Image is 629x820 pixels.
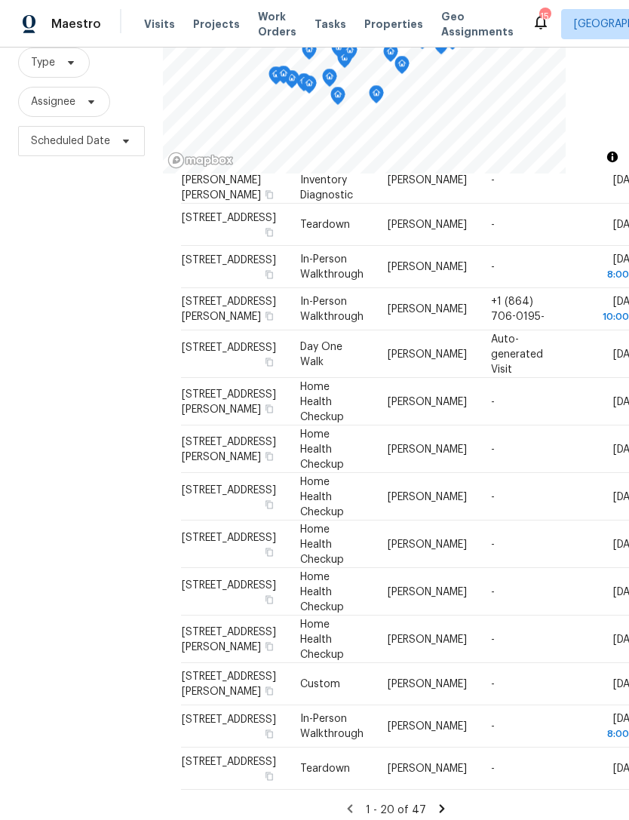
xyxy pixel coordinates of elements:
button: Copy Address [262,769,276,783]
div: Map marker [369,85,384,109]
span: Home Health Checkup [300,428,344,469]
span: Assignee [31,94,75,109]
div: Map marker [276,66,291,89]
button: Copy Address [262,226,276,239]
span: [PERSON_NAME] [388,174,467,185]
span: Work Orders [258,9,296,39]
span: Home Health Checkup [300,619,344,659]
span: Custom [300,679,340,689]
div: Map marker [284,70,299,94]
div: Map marker [302,41,317,65]
span: Toggle attribution [608,149,617,165]
span: [PERSON_NAME] [388,721,467,732]
div: Map marker [330,87,345,110]
button: Toggle attribution [603,148,621,166]
span: - [491,444,495,454]
div: Map marker [302,75,317,99]
span: [PERSON_NAME] [388,634,467,644]
span: [PERSON_NAME] [388,444,467,454]
span: [STREET_ADDRESS] [182,532,276,542]
span: Day One Walk [300,341,342,367]
button: Copy Address [262,545,276,558]
span: - [491,220,495,230]
div: Map marker [322,69,337,92]
button: Copy Address [262,187,276,201]
button: Copy Address [262,355,276,368]
span: Home Health Checkup [300,524,344,564]
span: Maestro [51,17,101,32]
div: Map marker [268,66,284,90]
span: 1 - 20 of 47 [366,805,426,815]
div: Map marker [383,44,398,67]
span: [STREET_ADDRESS] [182,213,276,223]
span: - [491,539,495,549]
a: Mapbox homepage [167,152,234,169]
span: Listed Inventory Diagnostic [300,159,353,200]
span: - [491,634,495,644]
span: - [491,679,495,689]
button: Copy Address [262,592,276,606]
span: [STREET_ADDRESS][PERSON_NAME][PERSON_NAME] [182,159,276,200]
div: Map marker [342,42,357,66]
span: Teardown [300,763,350,774]
span: [STREET_ADDRESS] [182,342,276,352]
span: - [491,174,495,185]
span: [STREET_ADDRESS][PERSON_NAME] [182,296,276,322]
span: [STREET_ADDRESS] [182,579,276,590]
span: [STREET_ADDRESS] [182,255,276,266]
span: [STREET_ADDRESS] [182,484,276,495]
span: - [491,262,495,272]
button: Copy Address [262,497,276,511]
span: In-Person Walkthrough [300,714,364,739]
span: [STREET_ADDRESS][PERSON_NAME] [182,626,276,652]
span: Type [31,55,55,70]
span: - [491,491,495,502]
span: Tasks [314,19,346,29]
span: [PERSON_NAME] [388,349,467,359]
span: - [491,396,495,407]
span: [PERSON_NAME] [388,304,467,315]
span: - [491,586,495,597]
span: Teardown [300,220,350,230]
div: Map marker [434,36,449,60]
span: Projects [193,17,240,32]
span: - [491,721,495,732]
span: [PERSON_NAME] [388,763,467,774]
span: Geo Assignments [441,9,514,39]
button: Copy Address [262,401,276,415]
button: Copy Address [262,309,276,323]
button: Copy Address [262,727,276,741]
span: [STREET_ADDRESS][PERSON_NAME] [182,436,276,462]
span: Home Health Checkup [300,571,344,612]
span: [PERSON_NAME] [388,679,467,689]
span: [STREET_ADDRESS][PERSON_NAME] [182,671,276,697]
span: [STREET_ADDRESS] [182,714,276,725]
div: Map marker [331,39,346,63]
span: Home Health Checkup [300,381,344,422]
div: Map marker [296,73,311,97]
div: 15 [539,9,550,24]
span: [PERSON_NAME] [388,220,467,230]
span: Scheduled Date [31,134,110,149]
span: [PERSON_NAME] [388,539,467,549]
span: Properties [364,17,423,32]
span: [PERSON_NAME] [388,491,467,502]
span: Auto-generated Visit [491,333,543,374]
button: Copy Address [262,449,276,462]
span: [PERSON_NAME] [388,396,467,407]
span: [STREET_ADDRESS][PERSON_NAME] [182,389,276,414]
span: In-Person Walkthrough [300,296,364,322]
button: Copy Address [262,639,276,653]
span: [STREET_ADDRESS] [182,757,276,767]
span: [PERSON_NAME] [388,262,467,272]
button: Copy Address [262,684,276,698]
button: Copy Address [262,268,276,281]
span: - [491,763,495,774]
span: +1 (864) 706-0195- [491,296,545,322]
span: Visits [144,17,175,32]
span: In-Person Walkthrough [300,254,364,280]
span: [PERSON_NAME] [388,586,467,597]
span: Home Health Checkup [300,476,344,517]
div: Map marker [394,56,410,79]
